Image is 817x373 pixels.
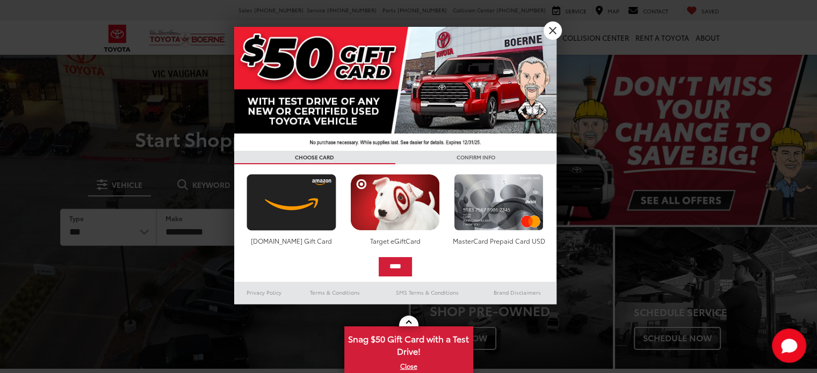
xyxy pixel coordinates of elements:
[244,174,339,231] img: amazoncard.png
[348,236,443,245] div: Target eGiftCard
[348,174,443,231] img: targetcard.png
[478,286,556,299] a: Brand Disclaimers
[234,151,395,164] h3: CHOOSE CARD
[772,328,806,363] button: Toggle Chat Window
[451,236,546,245] div: MasterCard Prepaid Card USD
[395,151,556,164] h3: CONFIRM INFO
[451,174,546,231] img: mastercard.png
[294,286,376,299] a: Terms & Conditions
[772,328,806,363] svg: Start Chat
[234,286,294,299] a: Privacy Policy
[377,286,478,299] a: SMS Terms & Conditions
[244,236,339,245] div: [DOMAIN_NAME] Gift Card
[345,327,472,360] span: Snag $50 Gift Card with a Test Drive!
[234,27,556,151] img: 42635_top_851395.jpg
